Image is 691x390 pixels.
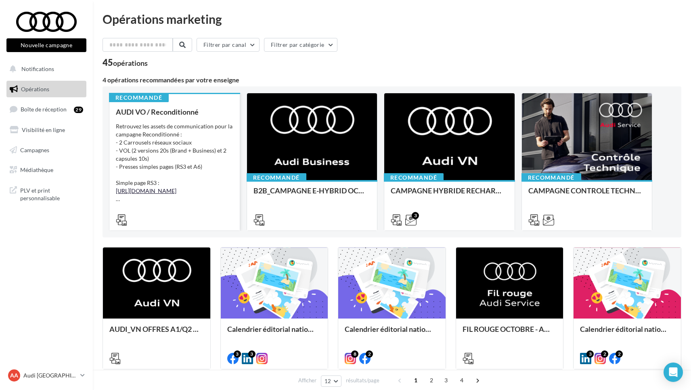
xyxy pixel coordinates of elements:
div: Recommandé [247,173,306,182]
div: 45 [103,58,148,67]
a: Visibilité en ligne [5,122,88,138]
span: Notifications [21,65,54,72]
div: AUDI_VN OFFRES A1/Q2 - 10 au 31 octobre [109,325,204,341]
div: FIL ROUGE OCTOBRE - AUDI SERVICE [463,325,557,341]
span: 1 [409,374,422,387]
a: Boîte de réception29 [5,101,88,118]
div: B2B_CAMPAGNE E-HYBRID OCTOBRE [253,187,371,203]
span: PLV et print personnalisable [20,185,83,202]
div: 29 [74,107,83,113]
a: PLV et print personnalisable [5,182,88,205]
div: 2 [616,350,623,358]
div: 2 [601,350,608,358]
span: Opérations [21,86,49,92]
button: Filtrer par canal [197,38,260,52]
span: Médiathèque [20,166,53,173]
div: opérations [113,59,148,67]
div: CAMPAGNE HYBRIDE RECHARGEABLE [391,187,508,203]
p: Audi [GEOGRAPHIC_DATA] [23,371,77,380]
span: 3 [440,374,452,387]
span: Campagnes [20,146,49,153]
a: AA Audi [GEOGRAPHIC_DATA] [6,368,86,383]
div: Retrouvez les assets de communication pour la campagne Reconditionné : - 2 Carrousels réseaux soc... [116,122,233,203]
span: Visibilité en ligne [22,126,65,133]
div: Recommandé [384,173,444,182]
div: 2 [366,350,373,358]
a: [URL][DOMAIN_NAME] [116,187,176,194]
a: Médiathèque [5,161,88,178]
button: 12 [321,375,341,387]
div: CAMPAGNE CONTROLE TECHNIQUE 25€ OCTOBRE [528,187,646,203]
div: Calendrier éditorial national : semaine du 29.09 au 05.10 [345,325,439,341]
span: Boîte de réception [21,106,67,113]
div: Recommandé [109,93,169,102]
div: Calendrier éditorial national : semaine du 06.10 au 12.10 [227,325,322,341]
div: 3 [248,350,255,358]
div: 3 [586,350,594,358]
a: Campagnes [5,142,88,159]
div: Calendrier éditorial national : semaine du 22.09 au 28.09 [580,325,674,341]
div: 8 [351,350,358,358]
span: 2 [425,374,438,387]
div: 4 opérations recommandées par votre enseigne [103,77,681,83]
div: 3 [234,350,241,358]
button: Nouvelle campagne [6,38,86,52]
span: AA [10,371,18,380]
button: Notifications [5,61,85,78]
div: Opérations marketing [103,13,681,25]
div: Open Intercom Messenger [664,363,683,382]
span: 12 [325,378,331,384]
div: Recommandé [521,173,581,182]
span: 4 [455,374,468,387]
div: AUDI VO / Reconditionné [116,108,233,116]
div: 3 [412,212,419,219]
span: Afficher [298,377,316,384]
span: résultats/page [346,377,379,384]
a: Opérations [5,81,88,98]
button: Filtrer par catégorie [264,38,337,52]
